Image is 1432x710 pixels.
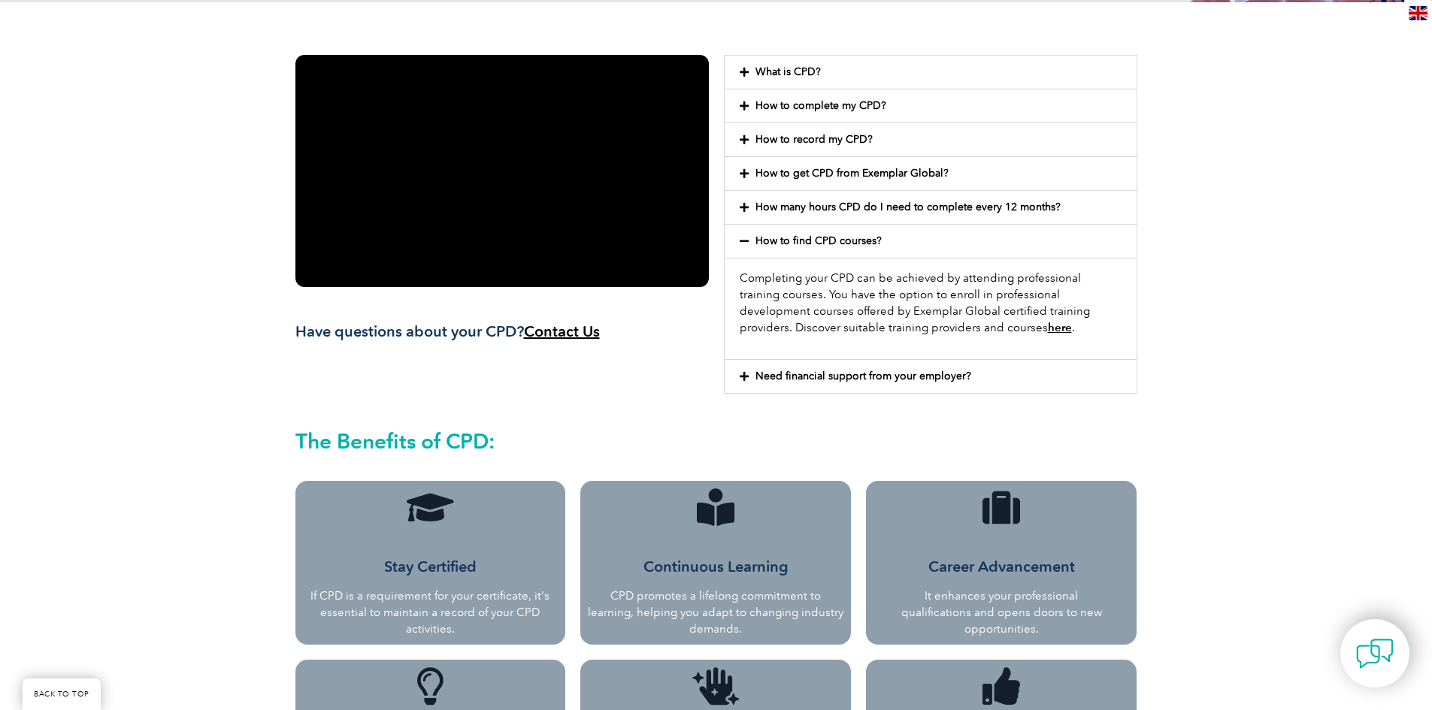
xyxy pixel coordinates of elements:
a: How to record my CPD? [755,133,873,146]
a: How to complete my CPD? [755,99,886,112]
a: How to get CPD from Exemplar Global? [755,167,949,180]
img: contact-chat.png [1356,635,1394,672]
span: Continuous Learning [643,557,789,576]
img: en [1409,6,1427,20]
div: How many hours CPD do I need to complete every 12 months? [725,191,1137,224]
div: Need financial support from your employer? [725,360,1137,393]
span: Career Advancement [928,557,1075,576]
div: How to complete my CPD? [725,89,1137,122]
a: How to find CPD courses? [755,234,882,247]
a: What is CPD? [755,65,821,78]
a: Contact Us [524,322,600,340]
span: Stay Certified [384,557,477,576]
a: Need financial support from your employer? [755,370,971,382]
h3: Have questions about your CPD? [295,322,709,341]
div: How to find CPD courses? [725,258,1137,359]
a: BACK TO TOP [23,678,101,710]
div: How to get CPD from Exemplar Global? [725,157,1137,190]
a: here [1048,321,1072,334]
p: If CPD is a requirement for your certificate, it's essential to maintain a record of your CPD act... [303,588,559,637]
p: It enhances your professional qualifications and opens doors to new opportunities. [896,588,1107,637]
div: How to find CPD courses? [725,225,1137,258]
div: How to record my CPD? [725,123,1137,156]
p: Completing your CPD can be achieved by attending professional training courses. You have the opti... [740,270,1122,336]
h2: The Benefits of CPD: [295,429,1137,453]
p: CPD promotes a lifelong commitment to learning, helping you adapt to changing industry demands. [588,588,843,637]
a: How many hours CPD do I need to complete every 12 months? [755,201,1061,213]
div: What is CPD? [725,56,1137,89]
